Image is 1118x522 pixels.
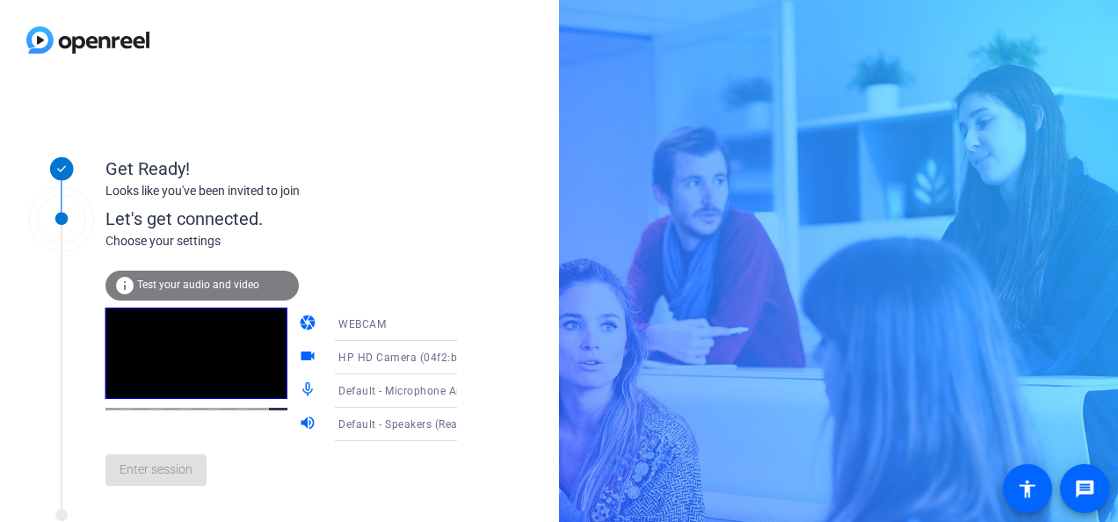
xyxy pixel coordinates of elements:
mat-icon: info [114,275,135,296]
div: Get Ready! [105,156,457,182]
div: Let's get connected. [105,206,493,232]
mat-icon: camera [299,314,320,335]
span: Test your audio and video [137,279,259,291]
mat-icon: message [1074,478,1095,499]
mat-icon: videocam [299,347,320,368]
div: Looks like you've been invited to join [105,182,457,200]
span: Default - Speakers (Realtek(R) Audio) [338,417,528,431]
span: HP HD Camera (04f2:b6bf) [338,350,478,364]
mat-icon: mic_none [299,381,320,402]
mat-icon: accessibility [1017,478,1038,499]
span: WEBCAM [338,318,386,330]
span: Default - Microphone Array (Intel® Smart Sound Technology for Digital Microphones) [338,383,774,397]
mat-icon: volume_up [299,414,320,435]
div: Choose your settings [105,232,493,250]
